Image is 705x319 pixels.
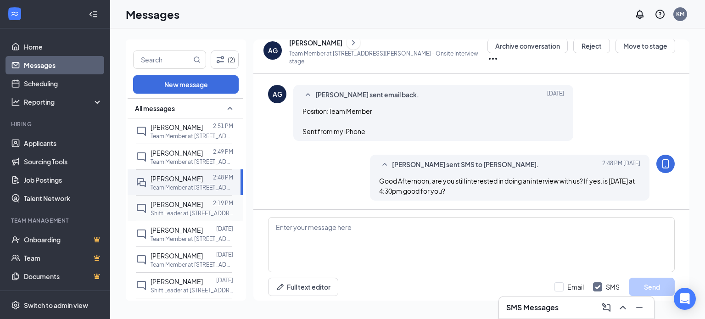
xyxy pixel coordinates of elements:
svg: WorkstreamLogo [10,9,19,18]
span: [PERSON_NAME] [151,252,203,260]
span: [PERSON_NAME] sent SMS to [PERSON_NAME]. [392,159,539,170]
h3: SMS Messages [506,302,559,313]
p: Team Member at [STREET_ADDRESS][PERSON_NAME] [151,184,233,191]
a: OnboardingCrown [24,230,102,249]
div: Hiring [11,120,101,128]
svg: Minimize [634,302,645,313]
p: [DATE] [216,276,233,284]
svg: ChatInactive [136,151,147,162]
svg: ChatInactive [136,203,147,214]
svg: ChatInactive [136,280,147,291]
p: [DATE] [216,251,233,258]
h1: Messages [126,6,179,22]
a: DocumentsCrown [24,267,102,285]
span: [PERSON_NAME] sent email back. [315,90,419,101]
div: Team Management [11,217,101,224]
button: Send [629,278,675,296]
svg: MagnifyingGlass [193,56,201,63]
div: [PERSON_NAME] [289,38,342,47]
svg: ChatInactive [136,254,147,265]
a: Scheduling [24,74,102,93]
span: [PERSON_NAME] [151,277,203,285]
svg: ChatInactive [136,229,147,240]
p: [DATE] [216,225,233,233]
div: Open Intercom Messenger [674,288,696,310]
svg: Notifications [634,9,645,20]
span: [PERSON_NAME] [151,226,203,234]
svg: Collapse [89,10,98,19]
a: Talent Network [24,189,102,207]
span: All messages [135,104,175,113]
a: TeamCrown [24,249,102,267]
p: 2:48 PM [213,173,233,181]
span: Good Afternoon, are you still interested in doing an interview with us? If yes, is [DATE] at 4:30... [379,177,635,195]
div: AG [268,46,278,55]
p: Shift Leader at [STREET_ADDRESS][PERSON_NAME] [151,209,233,217]
button: Filter (2) [211,50,239,69]
button: Minimize [632,300,647,315]
svg: Ellipses [487,53,498,64]
button: ComposeMessage [599,300,614,315]
input: Search [134,51,191,68]
a: Messages [24,56,102,74]
div: Reporting [24,97,103,106]
button: Move to stage [615,39,675,53]
a: Home [24,38,102,56]
p: Team Member at [STREET_ADDRESS][PERSON_NAME] [151,235,233,243]
span: [PERSON_NAME] [151,174,203,183]
button: ChevronUp [615,300,630,315]
span: [PERSON_NAME] [151,149,203,157]
span: Position:Team Member Sent from my iPhone [302,107,372,135]
svg: Settings [11,301,20,310]
svg: ComposeMessage [601,302,612,313]
a: Applicants [24,134,102,152]
svg: Pen [276,282,285,291]
svg: DoubleChat [136,177,147,188]
div: AG [273,90,282,99]
button: Archive conversation [487,39,568,53]
p: 2:51 PM [213,122,233,130]
svg: Filter [215,54,226,65]
svg: ChatInactive [136,126,147,137]
svg: QuestionInfo [655,9,666,20]
span: [PERSON_NAME] [151,200,203,208]
svg: SmallChevronUp [379,159,390,170]
span: [DATE] 2:48 PM [602,159,640,170]
p: 2:19 PM [213,199,233,207]
svg: ChevronUp [617,302,628,313]
svg: SmallChevronUp [302,90,313,101]
p: Shift Leader at [STREET_ADDRESS][PERSON_NAME] [151,286,233,294]
a: Sourcing Tools [24,152,102,171]
p: Team Member at [STREET_ADDRESS][PERSON_NAME] [151,132,233,140]
button: Full text editorPen [268,278,338,296]
p: Team Member at [STREET_ADDRESS][PERSON_NAME] [151,261,233,269]
p: Team Member at [STREET_ADDRESS][PERSON_NAME] - Onsite Interview stage [289,50,487,65]
a: Job Postings [24,171,102,189]
svg: Analysis [11,97,20,106]
button: ChevronRight [347,36,360,50]
svg: SmallChevronUp [224,103,235,114]
div: KM [676,10,684,18]
a: SurveysCrown [24,285,102,304]
button: New message [133,75,239,94]
span: [PERSON_NAME] [151,123,203,131]
p: 2:49 PM [213,148,233,156]
svg: ChevronRight [349,37,358,48]
svg: MobileSms [660,158,671,169]
p: Team Member at [STREET_ADDRESS][PERSON_NAME] [151,158,233,166]
button: Reject [573,39,610,53]
span: [DATE] [547,90,564,101]
div: Switch to admin view [24,301,88,310]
